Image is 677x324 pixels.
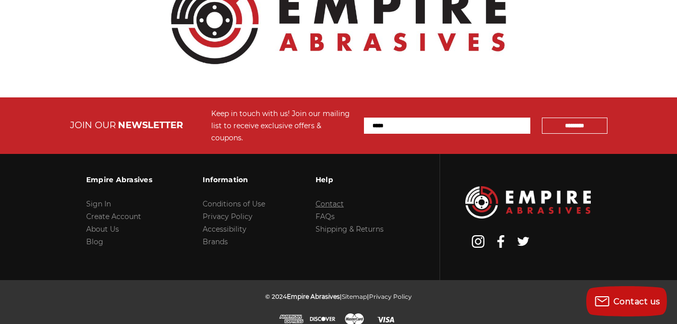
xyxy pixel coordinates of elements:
span: Empire Abrasives [287,293,340,300]
a: FAQs [316,212,335,221]
button: Contact us [586,286,667,316]
a: Contact [316,199,344,208]
a: About Us [86,225,119,234]
span: JOIN OUR [70,120,116,131]
span: Contact us [613,297,660,306]
a: Blog [86,237,103,246]
h3: Empire Abrasives [86,169,152,190]
a: Privacy Policy [369,293,412,300]
h3: Information [203,169,265,190]
a: Sign In [86,199,111,208]
span: NEWSLETTER [118,120,183,131]
a: Brands [203,237,228,246]
h3: Help [316,169,384,190]
div: Keep in touch with us! Join our mailing list to receive exclusive offers & coupons. [211,107,354,144]
img: Empire Abrasives Logo Image [465,186,591,219]
a: Sitemap [342,293,367,300]
p: © 2024 | | [265,290,412,303]
a: Conditions of Use [203,199,265,208]
a: Accessibility [203,225,247,234]
a: Create Account [86,212,141,221]
a: Privacy Policy [203,212,253,221]
a: Shipping & Returns [316,225,384,234]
